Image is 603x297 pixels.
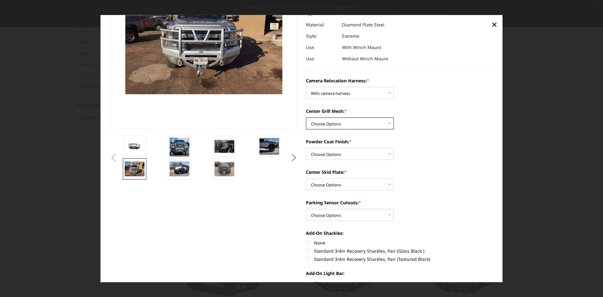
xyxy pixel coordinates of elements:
[306,248,493,254] label: Standard 3/4in Recovery Shackles, Pair (Gloss Black )
[306,270,493,277] label: Add-On Light Bar:
[306,199,493,206] label: Parking Sensor Cutouts:
[306,256,493,262] label: Standard 3/4in Recovery Shackles, Pair (Textured Black)
[306,169,493,175] label: Center Skid Plate:
[215,140,234,153] img: 2017-2022 Ford F250-350 - T2 Series - Extreme Front Bumper (receiver or winch)
[306,138,493,145] label: Powder Coat Finish:
[342,42,381,53] dd: With Winch Mount
[306,108,493,114] label: Center Grill Mesh:
[306,19,337,30] dt: Material:
[306,280,493,286] label: None
[109,153,118,162] button: Previous
[342,30,359,42] dd: Extreme
[342,19,384,30] dd: Diamond Plate Steel
[259,138,279,155] img: 2017-2022 Ford F250-350 - T2 Series - Extreme Front Bumper (receiver or winch)
[170,138,189,157] img: 2017-2022 Ford F250-350 - T2 Series - Extreme Front Bumper (receiver or winch)
[306,30,337,42] dt: Style:
[306,77,493,84] label: Camera Relocation Harness:
[306,230,493,236] label: Add-On Shackles:
[342,53,388,64] dd: Without Winch Mount
[572,267,603,297] iframe: Chat Widget
[125,162,144,176] img: 2017-2022 Ford F250-350 - T2 Series - Extreme Front Bumper (receiver or winch)
[170,162,189,176] img: 2017-2022 Ford F250-350 - T2 Series - Extreme Front Bumper (receiver or winch)
[306,42,337,53] dt: Use:
[289,153,299,162] button: Next
[125,141,144,151] img: 2017-2022 Ford F250-350 - T2 Series - Extreme Front Bumper (receiver or winch)
[492,18,497,31] span: ×
[306,239,493,246] label: None
[489,19,499,30] a: Close
[306,53,337,64] dt: Use:
[215,162,234,176] img: 2017-2022 Ford F250-350 - T2 Series - Extreme Front Bumper (receiver or winch)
